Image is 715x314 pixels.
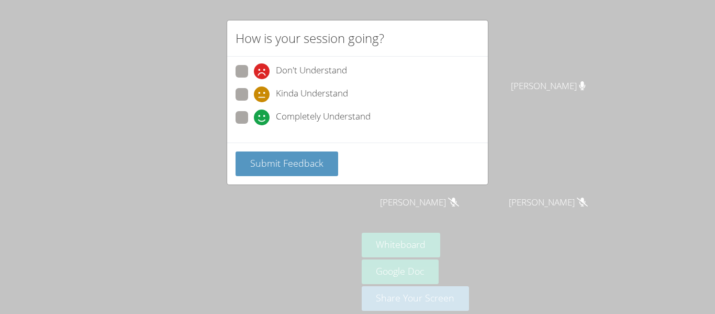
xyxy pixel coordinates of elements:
button: Submit Feedback [236,151,338,176]
span: Kinda Understand [276,86,348,102]
span: Submit Feedback [250,157,323,169]
span: Don't Understand [276,63,347,79]
h2: How is your session going? [236,29,384,48]
span: Completely Understand [276,110,371,125]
